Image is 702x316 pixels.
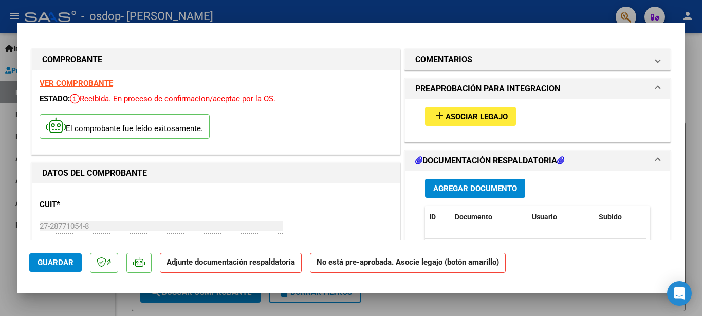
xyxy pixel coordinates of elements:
div: PREAPROBACIÓN PARA INTEGRACION [405,99,670,142]
h1: DOCUMENTACIÓN RESPALDATORIA [415,155,564,167]
strong: COMPROBANTE [42,54,102,64]
mat-expansion-panel-header: PREAPROBACIÓN PARA INTEGRACION [405,79,670,99]
span: Recibida. En proceso de confirmacion/aceptac por la OS. [70,94,275,103]
datatable-header-cell: Usuario [528,206,595,228]
datatable-header-cell: Subido [595,206,646,228]
strong: No está pre-aprobada. Asocie legajo (botón amarillo) [310,253,506,273]
datatable-header-cell: Acción [646,206,697,228]
a: VER COMPROBANTE [40,79,113,88]
h1: COMENTARIOS [415,53,472,66]
span: Agregar Documento [433,184,517,193]
mat-icon: add [433,109,446,122]
button: Asociar Legajo [425,107,516,126]
span: Usuario [532,213,557,221]
mat-expansion-panel-header: COMENTARIOS [405,49,670,70]
div: No data to display [425,239,646,265]
p: CUIT [40,199,145,211]
span: Subido [599,213,622,221]
datatable-header-cell: Documento [451,206,528,228]
strong: Adjunte documentación respaldatoria [167,257,295,267]
span: Documento [455,213,492,221]
div: Open Intercom Messenger [667,281,692,306]
strong: DATOS DEL COMPROBANTE [42,168,147,178]
h1: PREAPROBACIÓN PARA INTEGRACION [415,83,560,95]
p: El comprobante fue leído exitosamente. [40,114,210,139]
button: Guardar [29,253,82,272]
datatable-header-cell: ID [425,206,451,228]
span: ESTADO: [40,94,70,103]
button: Agregar Documento [425,179,525,198]
span: Guardar [38,258,73,267]
span: ID [429,213,436,221]
mat-expansion-panel-header: DOCUMENTACIÓN RESPALDATORIA [405,151,670,171]
span: Asociar Legajo [446,112,508,121]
